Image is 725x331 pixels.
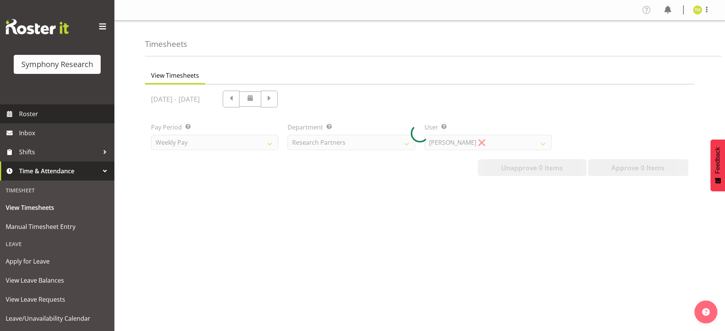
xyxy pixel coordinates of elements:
[2,309,113,328] a: Leave/Unavailability Calendar
[2,236,113,252] div: Leave
[702,308,710,316] img: help-xxl-2.png
[714,147,721,174] span: Feedback
[19,127,111,139] span: Inbox
[2,252,113,271] a: Apply for Leave
[2,198,113,217] a: View Timesheets
[2,217,113,236] a: Manual Timesheet Entry
[21,59,93,70] div: Symphony Research
[6,202,109,213] span: View Timesheets
[145,40,187,48] h4: Timesheets
[711,139,725,191] button: Feedback - Show survey
[2,182,113,198] div: Timesheet
[19,108,111,120] span: Roster
[6,19,69,34] img: Rosterit website logo
[19,146,99,158] span: Shifts
[693,5,702,14] img: tristan-healley11868.jpg
[6,221,109,232] span: Manual Timesheet Entry
[2,290,113,309] a: View Leave Requests
[6,275,109,286] span: View Leave Balances
[2,271,113,290] a: View Leave Balances
[6,294,109,305] span: View Leave Requests
[151,71,199,80] span: View Timesheets
[6,256,109,267] span: Apply for Leave
[19,165,99,177] span: Time & Attendance
[6,313,109,324] span: Leave/Unavailability Calendar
